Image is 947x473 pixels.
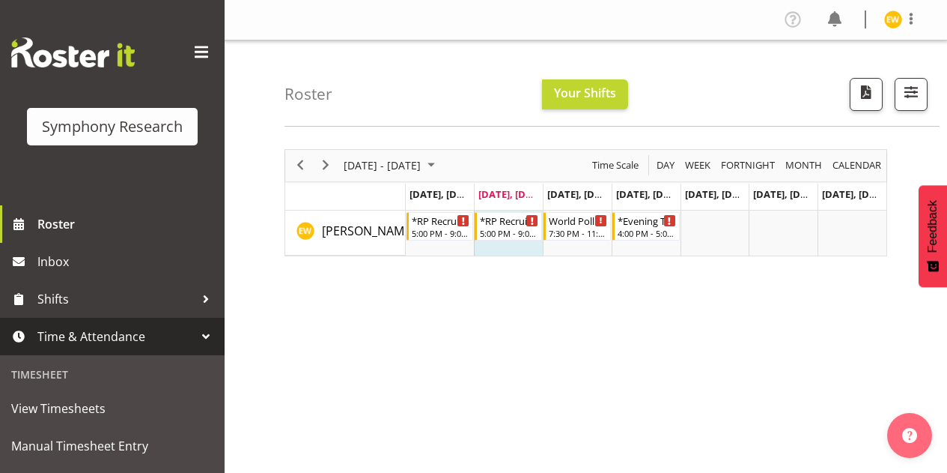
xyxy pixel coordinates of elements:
span: Shifts [37,288,195,310]
button: Feedback - Show survey [919,185,947,287]
button: Month [830,156,884,175]
span: [DATE], [DATE] [685,187,753,201]
div: Symphony Research [42,115,183,138]
div: *RP Recruit Tracks Weeknights [412,213,470,228]
div: 4:00 PM - 5:00 PM [618,227,676,239]
div: Enrica Walsh"s event - *RP Recruit Tracks Weeknights Begin From Monday, September 29, 2025 at 5:0... [406,212,474,241]
span: Time & Attendance [37,325,195,348]
div: *Evening Training/Briefing 5-9pm [618,213,676,228]
span: Inbox [37,250,217,273]
span: [DATE], [DATE] [478,187,546,201]
span: Manual Timesheet Entry [11,435,213,457]
button: Your Shifts [542,79,628,109]
div: *RP Recruit Tracks Weeknights [480,213,538,228]
table: Timeline Week of September 30, 2025 [406,211,886,256]
td: Enrica Walsh resource [285,211,406,256]
div: Timesheet [4,359,221,390]
span: Fortnight [719,156,776,175]
img: help-xxl-2.png [902,428,917,443]
button: Previous [290,156,311,175]
span: [DATE] - [DATE] [342,156,422,175]
a: View Timesheets [4,390,221,427]
img: Rosterit website logo [11,37,135,67]
span: [DATE], [DATE] [822,187,890,201]
div: Enrica Walsh"s event - *RP Recruit Tracks Weeknights Begin From Tuesday, September 30, 2025 at 5:... [475,212,542,241]
button: Timeline Month [783,156,825,175]
span: Your Shifts [554,85,616,101]
button: September 2025 [341,156,442,175]
span: Day [655,156,676,175]
span: [DATE], [DATE] [616,187,684,201]
span: [DATE], [DATE] [409,187,478,201]
a: [PERSON_NAME] [322,222,415,240]
button: Next [316,156,336,175]
button: Filter Shifts [895,78,928,111]
div: Sep 29 - Oct 05, 2025 [338,150,444,181]
span: Roster [37,213,217,235]
div: Timeline Week of September 30, 2025 [284,149,887,256]
a: Manual Timesheet Entry [4,427,221,465]
div: previous period [287,150,313,181]
button: Fortnight [719,156,778,175]
div: World Poll Aust W2 7:30pm~11:30pm [549,213,607,228]
span: Week [683,156,712,175]
span: calendar [831,156,883,175]
img: enrica-walsh11863.jpg [884,10,902,28]
span: [DATE], [DATE] [547,187,615,201]
button: Timeline Day [654,156,677,175]
span: [DATE], [DATE] [753,187,821,201]
span: Month [784,156,823,175]
div: Enrica Walsh"s event - *Evening Training/Briefing 5-9pm Begin From Thursday, October 2, 2025 at 4... [612,212,680,241]
span: [PERSON_NAME] [322,223,415,239]
span: View Timesheets [11,397,213,420]
div: 5:00 PM - 9:00 PM [480,227,538,239]
div: 7:30 PM - 11:30 PM [549,227,607,239]
button: Time Scale [590,156,642,175]
div: next period [313,150,338,181]
span: Feedback [926,200,940,253]
button: Timeline Week [683,156,713,175]
div: Enrica Walsh"s event - World Poll Aust W2 7:30pm~11:30pm Begin From Wednesday, October 1, 2025 at... [543,212,611,241]
button: Download a PDF of the roster according to the set date range. [850,78,883,111]
span: Time Scale [591,156,640,175]
h4: Roster [284,85,332,103]
div: 5:00 PM - 9:00 PM [412,227,470,239]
